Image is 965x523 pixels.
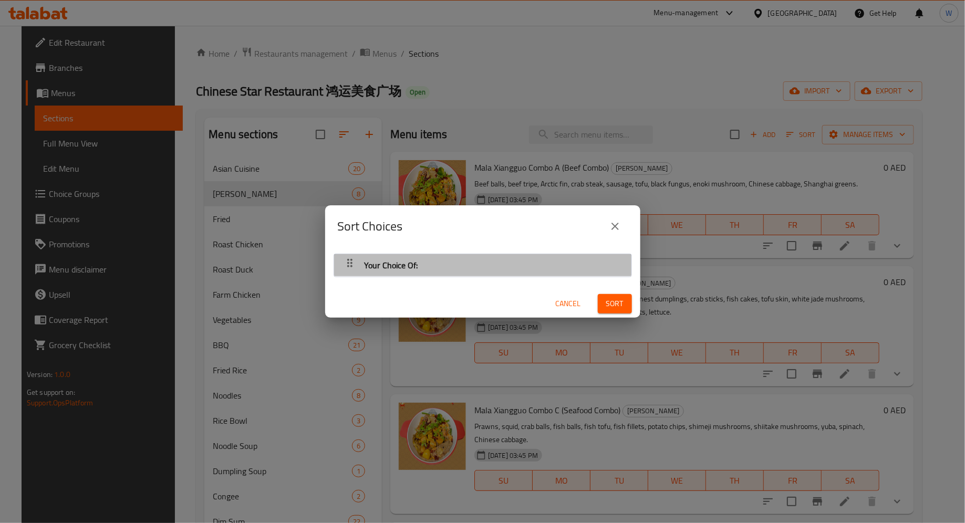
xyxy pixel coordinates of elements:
[365,257,418,273] span: Your Choice Of:
[606,297,624,310] span: Sort
[556,297,581,310] span: Cancel
[338,218,403,235] h2: Sort Choices
[603,214,628,239] button: close
[598,294,632,313] button: Sort
[340,256,625,274] button: Your Choice Of:
[552,294,585,313] button: Cancel
[334,254,631,277] div: Your Choice Of:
